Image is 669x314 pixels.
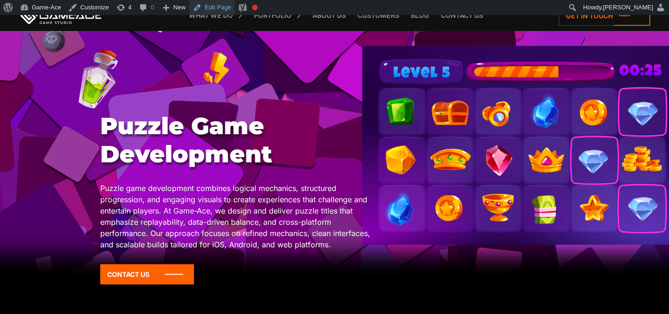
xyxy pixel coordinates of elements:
[559,6,650,26] a: Get in touch
[603,4,653,11] span: [PERSON_NAME]
[100,112,381,168] h1: Puzzle Game Development
[100,183,381,250] p: Puzzle game development combines logical mechanics, structured progression, and engaging visuals ...
[100,264,194,284] a: Contact Us
[252,5,258,10] div: Focus keyphrase not set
